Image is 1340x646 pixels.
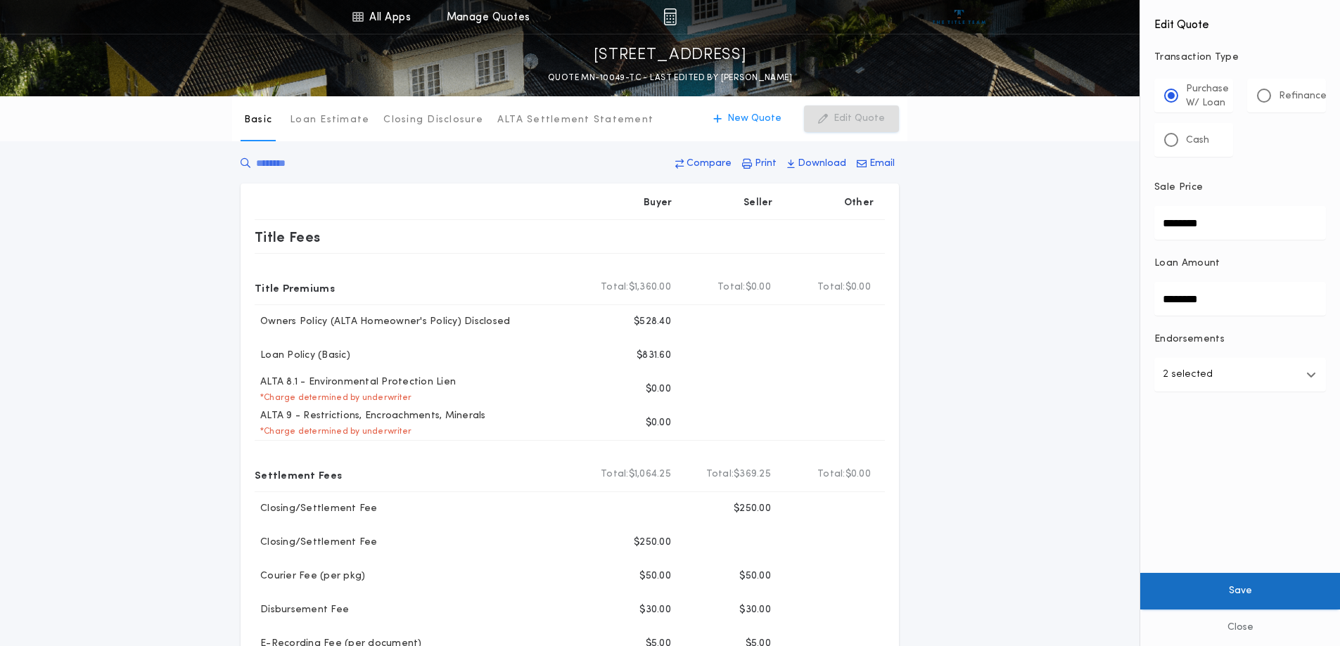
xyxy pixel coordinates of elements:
[1279,89,1327,103] p: Refinance
[1163,366,1213,383] p: 2 selected
[1186,82,1229,110] p: Purchase W/ Loan
[744,196,773,210] p: Seller
[1154,332,1326,347] p: Endorsements
[717,280,746,295] b: Total:
[783,151,850,176] button: Download
[634,315,671,329] p: $528.40
[734,502,771,516] p: $250.00
[817,467,846,482] b: Total:
[497,113,653,127] p: ALTA Settlement Statement
[244,113,272,127] p: Basic
[846,467,871,482] span: $0.00
[1154,358,1326,392] button: 2 selected
[255,392,411,403] p: * Charge determined by underwriter
[629,467,671,482] span: $1,064.25
[846,280,871,295] span: $0.00
[804,105,899,132] button: Edit Quote
[646,416,671,430] p: $0.00
[727,112,781,126] p: New Quote
[1186,134,1209,148] p: Cash
[1154,282,1326,316] input: Loan Amount
[255,603,349,617] p: Disbursement Fee
[1154,206,1326,240] input: Sale Price
[548,71,792,85] p: QUOTE MN-10049-TC - LAST EDITED BY [PERSON_NAME]
[383,113,483,127] p: Closing Disclosure
[634,536,671,550] p: $250.00
[255,349,350,363] p: Loan Policy (Basic)
[601,467,629,482] b: Total:
[734,467,771,482] span: $369.25
[671,151,736,176] button: Compare
[255,375,456,389] p: ALTA 8.1 - Environmental Protection Lien
[290,113,369,127] p: Loan Estimate
[933,10,985,24] img: vs-icon
[1140,609,1340,646] button: Close
[644,196,672,210] p: Buyer
[1154,257,1220,271] p: Loan Amount
[255,315,510,329] p: Owners Policy (ALTA Homeowner's Policy) Disclosed
[739,569,771,583] p: $50.00
[639,569,671,583] p: $50.00
[699,105,796,132] button: New Quote
[255,502,378,516] p: Closing/Settlement Fee
[255,463,342,486] p: Settlement Fees
[255,226,321,248] p: Title Fees
[601,280,629,295] b: Total:
[746,280,771,295] span: $0.00
[834,112,885,126] p: Edit Quote
[1154,51,1326,65] p: Transaction Type
[1154,8,1326,34] h4: Edit Quote
[646,382,671,396] p: $0.00
[255,276,335,299] p: Title Premiums
[1140,573,1340,609] button: Save
[869,157,895,171] p: Email
[663,8,677,25] img: img
[255,536,378,550] p: Closing/Settlement Fee
[844,196,874,210] p: Other
[1154,181,1203,195] p: Sale Price
[798,157,846,171] p: Download
[853,151,899,176] button: Email
[594,44,747,67] p: [STREET_ADDRESS]
[817,280,846,295] b: Total:
[755,157,777,171] p: Print
[255,569,365,583] p: Courier Fee (per pkg)
[255,409,486,423] p: ALTA 9 - Restrictions, Encroachments, Minerals
[637,349,671,363] p: $831.60
[629,280,671,295] span: $1,360.00
[687,157,732,171] p: Compare
[255,426,411,437] p: * Charge determined by underwriter
[639,603,671,617] p: $30.00
[738,151,781,176] button: Print
[706,467,734,482] b: Total:
[739,603,771,617] p: $30.00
